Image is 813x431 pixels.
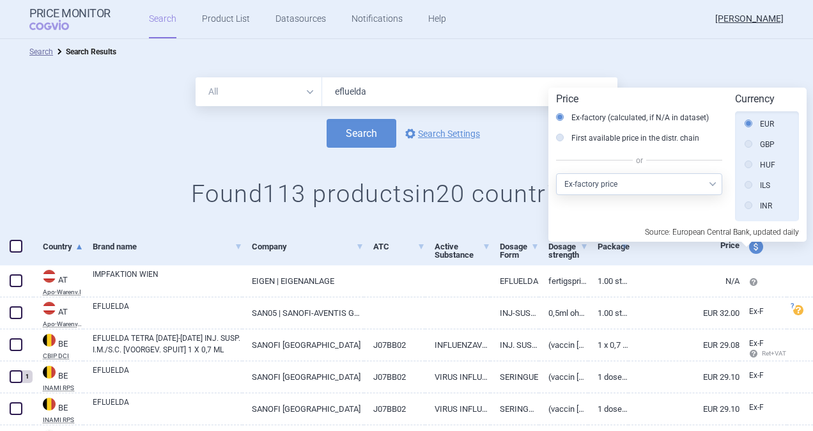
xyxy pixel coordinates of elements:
strong: Currency [735,93,775,105]
label: ILS [745,179,770,192]
label: Ex-factory (calculated, if N/A in dataset) [556,111,709,124]
label: GBP [745,138,775,151]
strong: Price Monitor [29,7,111,20]
li: Search Results [53,45,116,58]
li: Search [29,45,53,58]
abbr: CBIP DCI — Belgian Center for Pharmacotherapeutic Information (CBIP) [43,353,83,359]
a: EUR 29.08 [628,329,739,361]
a: Ex-F [739,302,787,322]
span: COGVIO [29,20,87,30]
a: Ex-F [739,366,787,386]
a: VIRUS INFLUENZA CULTIVÉ SUR DES OEUFS DE POULE, INACTIVÉ, FRAGMENTÉ [425,361,490,393]
abbr: Apo-Warenv.III — Apothekerverlag Warenverzeichnis. Online database developed by the Österreichisc... [43,321,83,327]
a: ATATApo-Warenv.III [33,301,83,327]
a: 1.00 ST | Stück [588,297,629,329]
img: Austria [43,270,56,283]
a: FERTIGSPRITZE 0,7ML [539,265,587,297]
a: Dosage strength [548,231,587,270]
a: EUR 29.10 [628,393,739,425]
a: (vaccin [DATE] - [DATE]) [539,393,587,425]
a: SERINGUE [DEMOGRAPHIC_DATA] [490,393,539,425]
a: BEBEINAMI RPS [33,364,83,391]
div: 1 [21,370,33,383]
a: ATC [373,231,425,262]
a: 1 x 0,7 ml [588,329,629,361]
img: Belgium [43,334,56,347]
p: Source: European Central Bank, updated daily [556,221,799,237]
a: Active Substance [435,231,490,270]
a: SANOFI [GEOGRAPHIC_DATA] [242,329,364,361]
a: EFLUELDA [93,396,242,419]
a: Search Settings [403,126,480,141]
a: SANOFI [GEOGRAPHIC_DATA] [242,393,364,425]
label: HUF [745,159,775,171]
a: Company [252,231,364,262]
a: 1 doses suspension injectable, 60 µg/souche [588,361,629,393]
a: INJ-SUSP I.E.FERTIGSPRITZE [490,297,539,329]
label: INR [745,200,772,212]
label: EUR [745,118,774,130]
span: Ex-factory price [749,307,764,316]
a: ? [793,304,809,315]
a: SERINGUE [490,361,539,393]
a: EUR 29.10 [628,361,739,393]
a: 1 doses suspension injectable, 60 µg/souche [588,393,629,425]
a: EUR 32.00 [628,297,739,329]
span: ? [788,302,796,310]
img: Austria [43,302,56,315]
a: SAN05 | SANOFI-AVENTIS GMBH [242,297,364,329]
a: BEBEINAMI RPS [33,396,83,423]
a: VIRUS INFLUENZA CULTIVÉ SUR DES OEUFS DE POULE, INACTIVÉ, FRAGMENTÉ [425,393,490,425]
a: INFLUENZAVACCIN (GEÏNACTIVEERD) INJECTIE (HOOGGEDOSEERD) [425,329,490,361]
a: Dosage Form [500,231,539,270]
a: J07BB02 [364,393,425,425]
a: EFLUELDA [490,265,539,297]
a: Country [43,231,83,262]
span: Price [720,240,739,250]
span: Ex-factory price [749,403,764,412]
a: (vaccin [DATE]-[DATE]) [539,361,587,393]
a: (vaccin [DATE]-[DATE]) [539,329,587,361]
a: INJ. SUSP. I.M./S.C. [VOORGEV. SPUIT] [490,329,539,361]
img: Belgium [43,398,56,411]
a: ATATApo-Warenv.I [33,269,83,295]
a: 0,5ML OHNE KANUELE [539,297,587,329]
a: J07BB02 [364,329,425,361]
img: Belgium [43,366,56,379]
a: BEBECBIP DCI [33,333,83,359]
button: Search [327,119,396,148]
a: Price MonitorCOGVIO [29,7,111,31]
abbr: INAMI RPS — National Institute for Health Disability Insurance, Belgium. Programme web - Médicame... [43,417,83,423]
abbr: Apo-Warenv.I — Apothekerverlag Warenverzeichnis. Online database developed by the Österreichische... [43,289,83,295]
a: EFLUELDA [93,364,242,388]
abbr: INAMI RPS — National Institute for Health Disability Insurance, Belgium. Programme web - Médicame... [43,385,83,391]
a: Ex-F Ret+VAT calc [739,334,787,364]
a: 1.00 ST | Stück [588,265,629,297]
label: First available price in the distr. chain [556,132,699,145]
label: ISK [745,220,771,233]
a: N/A [628,265,739,297]
a: Ex-F [739,398,787,418]
a: Package [598,231,629,262]
strong: Price [556,93,578,105]
a: EFLUELDA [93,301,242,324]
a: Brand name [93,231,242,262]
span: Ex-factory price [749,371,764,380]
a: Search [29,47,53,56]
span: or [633,154,646,167]
a: EFLUELDA TETRA [DATE]-[DATE] INJ. SUSP. I.M./S.C. [VOORGEV. SPUIT] 1 X 0,7 ML [93,333,242,356]
a: IMPFAKTION WIEN [93,269,242,292]
a: SANOFI [GEOGRAPHIC_DATA] [242,361,364,393]
a: J07BB02 [364,361,425,393]
span: Ex-factory price [749,339,764,348]
strong: Search Results [66,47,116,56]
span: Ret+VAT calc [749,350,798,357]
a: EIGEN | EIGENANLAGE [242,265,364,297]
